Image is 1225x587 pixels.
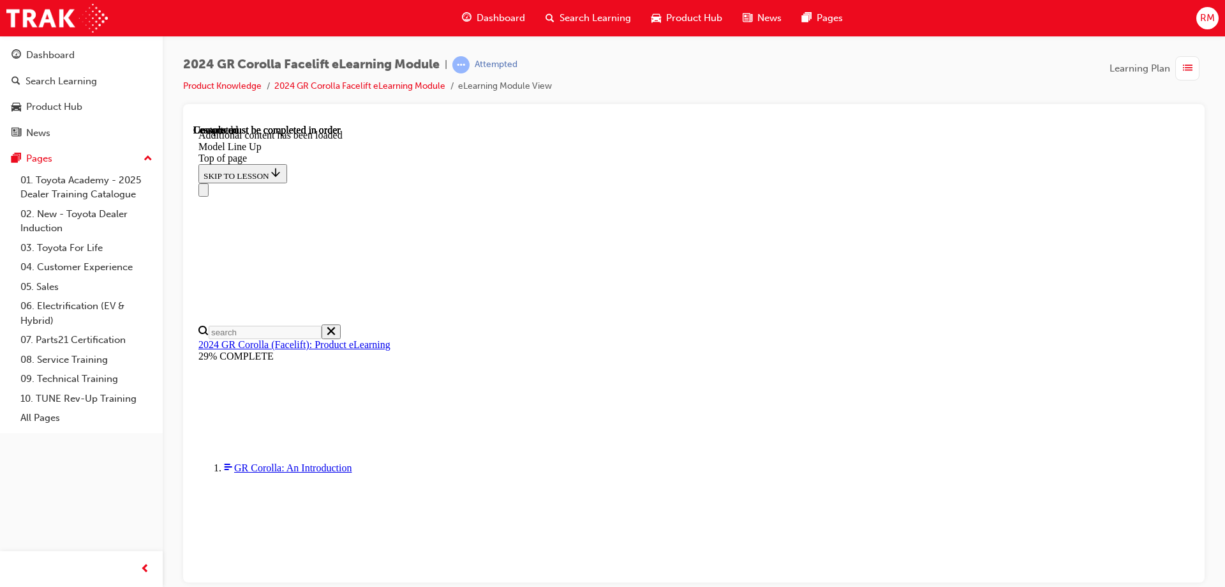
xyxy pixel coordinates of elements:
[462,10,471,26] span: guage-icon
[1110,61,1170,76] span: Learning Plan
[1196,7,1219,29] button: RM
[475,59,517,71] div: Attempted
[10,47,89,56] span: SKIP TO LESSON
[5,59,15,72] button: Close navigation menu
[5,5,996,17] div: Additional content has been loaded
[5,121,158,145] a: News
[11,50,21,61] span: guage-icon
[792,5,853,31] a: pages-iconPages
[666,11,722,26] span: Product Hub
[274,80,445,91] a: 2024 GR Corolla Facelift eLearning Module
[11,102,21,113] span: car-icon
[15,350,158,370] a: 08. Service Training
[15,201,128,215] input: Search
[5,147,158,171] button: Pages
[26,126,50,141] div: News
[1110,56,1205,80] button: Learning Plan
[15,277,158,297] a: 05. Sales
[802,10,812,26] span: pages-icon
[15,408,158,428] a: All Pages
[477,11,525,26] span: Dashboard
[15,369,158,389] a: 09. Technical Training
[5,226,996,238] div: 29% COMPLETE
[546,10,554,26] span: search-icon
[26,151,52,166] div: Pages
[535,5,641,31] a: search-iconSearch Learning
[11,153,21,165] span: pages-icon
[452,56,470,73] span: learningRecordVerb_ATTEMPT-icon
[452,5,535,31] a: guage-iconDashboard
[26,100,82,114] div: Product Hub
[5,43,158,67] a: Dashboard
[15,204,158,238] a: 02. New - Toyota Dealer Induction
[732,5,792,31] a: news-iconNews
[15,296,158,330] a: 06. Electrification (EV & Hybrid)
[128,200,147,215] button: Close search menu
[183,57,440,72] span: 2024 GR Corolla Facelift eLearning Module
[15,389,158,409] a: 10. TUNE Rev-Up Training
[445,57,447,72] span: |
[144,151,152,167] span: up-icon
[560,11,631,26] span: Search Learning
[26,74,97,89] div: Search Learning
[651,10,661,26] span: car-icon
[15,238,158,258] a: 03. Toyota For Life
[11,76,20,88] span: search-icon
[743,10,752,26] span: news-icon
[6,4,108,33] img: Trak
[15,257,158,277] a: 04. Customer Experience
[1183,61,1192,77] span: list-icon
[817,11,843,26] span: Pages
[26,48,75,63] div: Dashboard
[641,5,732,31] a: car-iconProduct Hub
[757,11,782,26] span: News
[140,561,150,577] span: prev-icon
[5,95,158,119] a: Product Hub
[5,17,996,28] div: Model Line Up
[1200,11,1215,26] span: RM
[5,215,197,225] a: 2024 GR Corolla (Facelift): Product eLearning
[458,79,552,94] li: eLearning Module View
[15,171,158,204] a: 01. Toyota Academy - 2025 Dealer Training Catalogue
[5,28,996,40] div: Top of page
[11,128,21,139] span: news-icon
[15,330,158,350] a: 07. Parts21 Certification
[5,40,94,59] button: SKIP TO LESSON
[183,80,262,91] a: Product Knowledge
[5,70,158,93] a: Search Learning
[5,41,158,147] button: DashboardSearch LearningProduct HubNews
